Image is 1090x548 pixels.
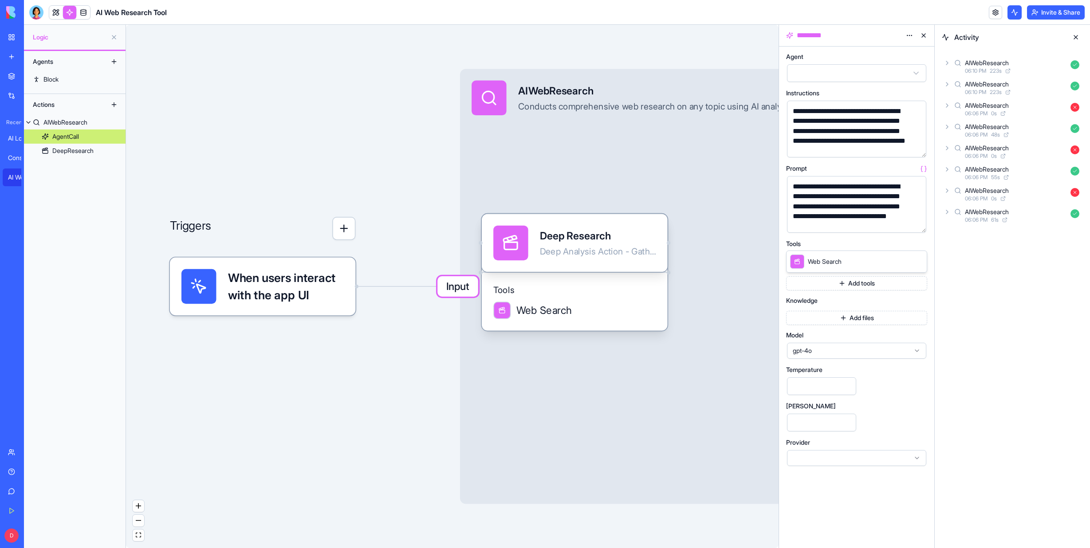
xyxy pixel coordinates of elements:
[43,75,59,84] div: Block
[52,146,94,155] div: DeepResearch
[965,186,1009,195] div: AIWebResearch
[518,83,953,98] div: AIWebResearch
[786,332,803,338] span: Model
[991,131,1000,138] span: 48 s
[991,110,997,117] span: 0 s
[482,214,668,330] div: AgentCallToolsWeb Search
[28,98,99,112] div: Actions
[786,297,818,304] span: Knowledge
[24,72,126,86] a: Block
[990,67,1002,74] span: 223 s
[133,500,144,512] button: zoom in
[24,129,126,144] a: AgentCall
[43,118,87,127] div: AIWebResearch
[965,101,1009,110] div: AIWebResearch
[540,228,656,243] div: Deep Research
[965,89,986,96] span: 06:10 PM
[786,403,836,409] span: [PERSON_NAME]
[133,515,144,527] button: zoom out
[965,153,988,160] span: 06:06 PM
[965,80,1009,89] div: AIWebResearch
[170,258,356,316] div: When users interact with the app UI
[965,216,988,223] span: 06:06 PM
[991,195,997,202] span: 0 s
[965,207,1009,216] div: AIWebResearch
[1027,5,1085,20] button: Invite & Share
[965,122,1009,131] div: AIWebResearch
[8,134,33,143] div: AI Logo Generator
[786,276,927,290] button: Add tools
[965,110,988,117] span: 06:06 PM
[8,173,33,182] div: AI Web Research Tool
[518,101,953,112] div: Conducts comprehensive web research on any topic using AI analysis. Searches the web, analyzes re...
[965,67,986,74] span: 06:10 PM
[228,269,344,304] span: When users interact with the app UI
[24,115,126,129] a: AIWebResearch
[793,346,910,355] span: gpt-4o
[965,131,988,138] span: 06:06 PM
[990,89,1002,96] span: 223 s
[786,165,807,172] span: Prompt
[965,165,1009,174] div: AIWebResearch
[3,168,38,186] a: AI Web Research Tool
[786,54,803,60] span: Agent
[786,241,801,247] span: Tools
[991,153,997,160] span: 0 s
[52,132,79,141] div: AgentCall
[954,32,1063,43] span: Activity
[540,246,656,257] div: Deep Analysis Action - Gather detailed information across multiple sources, synthesize key insigh...
[965,59,1009,67] div: AIWebResearch
[493,284,656,296] span: Tools
[3,149,38,167] a: Construction Manager
[3,119,21,126] span: Recent
[4,528,19,543] span: D
[786,439,810,446] span: Provider
[170,170,356,315] div: Triggers
[96,7,167,18] span: AI Web Research Tool
[8,153,33,162] div: Construction Manager
[786,90,819,96] span: Instructions
[786,367,822,373] span: Temperature
[170,217,211,240] p: Triggers
[33,33,107,42] span: Logic
[133,529,144,541] button: fit view
[6,6,61,19] img: logo
[965,195,988,202] span: 06:06 PM
[808,257,842,266] span: Web Search
[965,174,988,181] span: 06:06 PM
[786,311,927,325] button: Add files
[516,303,571,318] span: Web Search
[991,216,999,223] span: 61 s
[460,69,1046,504] div: InputAIWebResearchConducts comprehensive web research on any topic using AI analysis. Searches th...
[437,276,478,297] span: Input
[991,174,1000,181] span: 55 s
[28,55,99,69] div: Agents
[482,214,668,272] div: Deep ResearchDeep Analysis Action - Gather detailed information across multiple sources, synthesi...
[3,129,38,147] a: AI Logo Generator
[965,144,1009,153] div: AIWebResearch
[24,144,126,158] a: DeepResearch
